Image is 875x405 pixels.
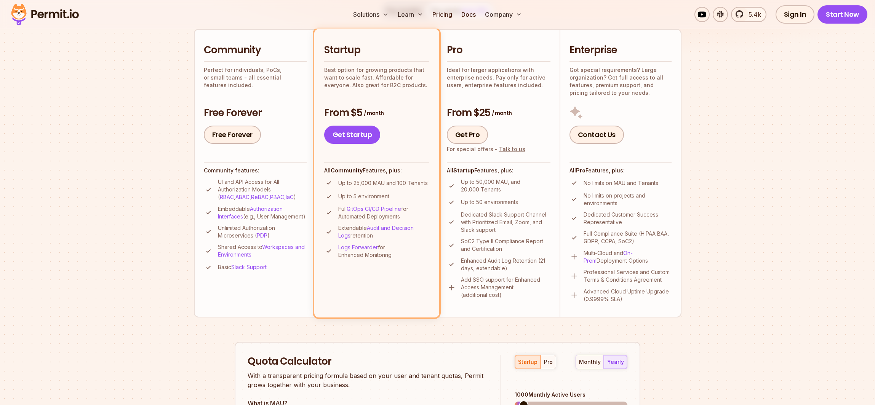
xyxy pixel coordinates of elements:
a: ReBAC [251,194,269,200]
p: Up to 50 environments [461,198,518,206]
strong: Community [331,167,363,174]
span: 5.4k [744,10,761,19]
a: Audit and Decision Logs [338,225,414,239]
a: Get Startup [324,126,381,144]
a: Get Pro [447,126,488,144]
a: Slack Support [231,264,267,270]
div: For special offers - [447,145,525,153]
h2: Pro [447,43,550,57]
p: Best option for growing products that want to scale fast. Affordable for everyone. Also great for... [324,66,429,89]
a: 5.4k [731,7,766,22]
p: Professional Services and Custom Terms & Conditions Agreement [584,268,672,284]
p: Dedicated Customer Success Representative [584,211,672,226]
a: IaC [286,194,294,200]
button: Company [482,7,525,22]
p: Unlimited Authorization Microservices ( ) [218,224,307,239]
p: Embeddable (e.g., User Management) [218,205,307,220]
p: Shared Access to [218,243,307,258]
p: Perfect for individuals, PoCs, or small teams - all essential features included. [204,66,307,89]
a: Sign In [776,5,815,24]
p: Up to 25,000 MAU and 100 Tenants [338,179,428,187]
h3: From $5 [324,106,429,120]
div: monthly [579,358,601,366]
h4: All Features, plus: [447,167,550,174]
h2: Enterprise [569,43,672,57]
p: Enhanced Audit Log Retention (21 days, extendable) [461,257,550,272]
p: Full for Automated Deployments [338,205,429,220]
a: Logs Forwarder [338,244,378,250]
div: pro [544,358,553,366]
h2: Quota Calculator [248,355,487,368]
h2: Startup [324,43,429,57]
a: Contact Us [569,126,624,144]
p: Multi-Cloud and Deployment Options [584,249,672,265]
p: Full Compliance Suite (HIPAA BAA, GDPR, CCPA, SoC2) [584,230,672,245]
p: Up to 5 environment [338,193,389,200]
a: On-Prem [584,250,633,264]
p: Advanced Cloud Uptime Upgrade (0.9999% SLA) [584,288,672,303]
a: Pricing [429,7,455,22]
button: Solutions [350,7,392,22]
p: With a transparent pricing formula based on your user and tenant quotas, Permit grows together wi... [248,371,487,389]
span: / month [364,109,384,117]
strong: Pro [576,167,585,174]
a: RBAC [220,194,234,200]
p: Ideal for larger applications with enterprise needs. Pay only for active users, enterprise featur... [447,66,550,89]
a: PDP [257,232,267,239]
div: 1000 Monthly Active Users [515,391,627,399]
p: Extendable retention [338,224,429,239]
p: Got special requirements? Large organization? Get full access to all features, premium support, a... [569,66,672,97]
a: Talk to us [499,146,525,152]
p: Basic [218,263,267,271]
h2: Community [204,43,307,57]
h4: All Features, plus: [569,167,672,174]
a: Docs [458,7,479,22]
p: SoC2 Type II Compliance Report and Certification [461,238,550,253]
h4: All Features, plus: [324,167,429,174]
a: GitOps CI/CD Pipeline [347,206,401,212]
p: Dedicated Slack Support Channel with Prioritized Email, Zoom, and Slack support [461,211,550,234]
h3: Free Forever [204,106,307,120]
a: ABAC [235,194,250,200]
p: for Enhanced Monitoring [338,244,429,259]
a: PBAC [270,194,284,200]
p: Add SSO support for Enhanced Access Management (additional cost) [461,276,550,299]
p: No limits on MAU and Tenants [584,179,658,187]
button: Learn [395,7,426,22]
p: No limits on projects and environments [584,192,672,207]
a: Free Forever [204,126,261,144]
h4: Community features: [204,167,307,174]
p: UI and API Access for All Authorization Models ( , , , , ) [218,178,307,201]
a: Start Now [817,5,867,24]
h3: From $25 [447,106,550,120]
img: Permit logo [8,2,82,27]
a: Authorization Interfaces [218,206,283,220]
strong: Startup [453,167,474,174]
span: / month [492,109,512,117]
p: Up to 50,000 MAU, and 20,000 Tenants [461,178,550,193]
